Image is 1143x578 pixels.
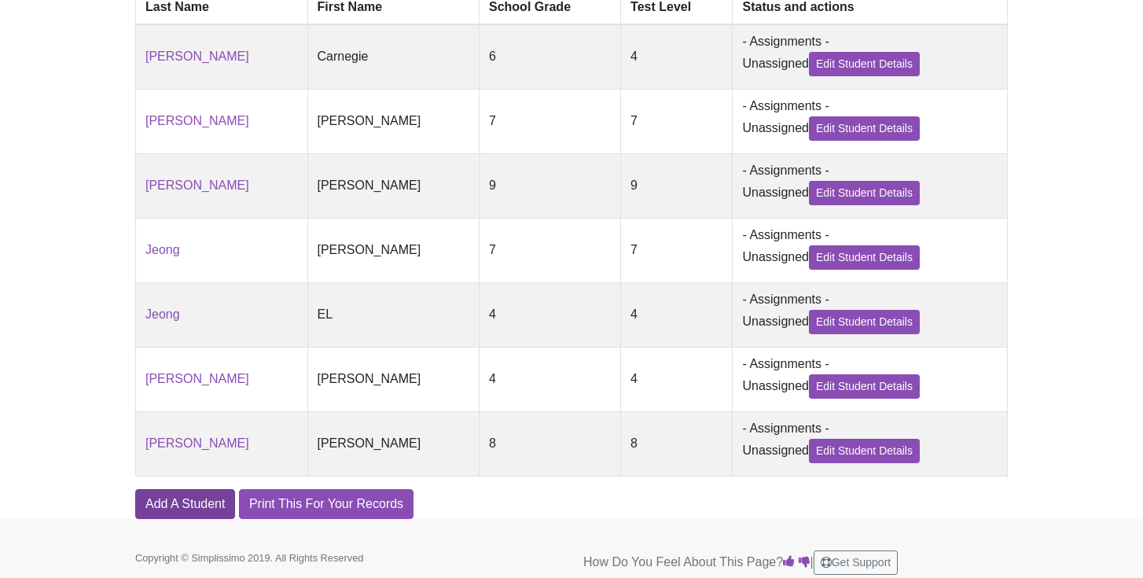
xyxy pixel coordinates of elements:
a: Add A Student [135,489,235,519]
td: [PERSON_NAME] [307,89,480,153]
a: Print This For Your Records [239,489,413,519]
td: 8 [621,411,733,476]
a: Edit Student Details [809,181,920,205]
a: [PERSON_NAME] [145,114,249,127]
a: Jeong [145,307,180,321]
td: 4 [480,282,621,347]
td: - Assignments - Unassigned [733,411,1008,476]
td: - Assignments - Unassigned [733,89,1008,153]
td: 7 [480,89,621,153]
td: - Assignments - Unassigned [733,347,1008,411]
td: EL [307,282,480,347]
a: Edit Student Details [809,374,920,399]
td: [PERSON_NAME] [307,153,480,218]
p: Copyright © Simplissimo 2019. All Rights Reserved [135,550,410,565]
td: 7 [621,218,733,282]
td: - Assignments - Unassigned [733,24,1008,90]
td: Carnegie [307,24,480,90]
td: [PERSON_NAME] [307,347,480,411]
a: [PERSON_NAME] [145,436,249,450]
td: 7 [621,89,733,153]
a: [PERSON_NAME] [145,50,249,63]
a: [PERSON_NAME] [145,179,249,192]
a: Edit Student Details [809,310,920,334]
td: 4 [621,347,733,411]
td: - Assignments - Unassigned [733,282,1008,347]
td: 4 [480,347,621,411]
td: [PERSON_NAME] [307,218,480,282]
td: - Assignments - Unassigned [733,153,1008,218]
p: How Do You Feel About This Page? | [583,550,1008,575]
a: [PERSON_NAME] [145,372,249,385]
a: Jeong [145,243,180,256]
td: 8 [480,411,621,476]
button: Get Support [814,550,899,575]
td: 7 [480,218,621,282]
td: - Assignments - Unassigned [733,218,1008,282]
td: 6 [480,24,621,90]
td: [PERSON_NAME] [307,411,480,476]
a: Edit Student Details [809,116,920,141]
td: 9 [480,153,621,218]
td: 4 [621,24,733,90]
td: 9 [621,153,733,218]
td: 4 [621,282,733,347]
a: Edit Student Details [809,245,920,270]
a: Edit Student Details [809,52,920,76]
a: Edit Student Details [809,439,920,463]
